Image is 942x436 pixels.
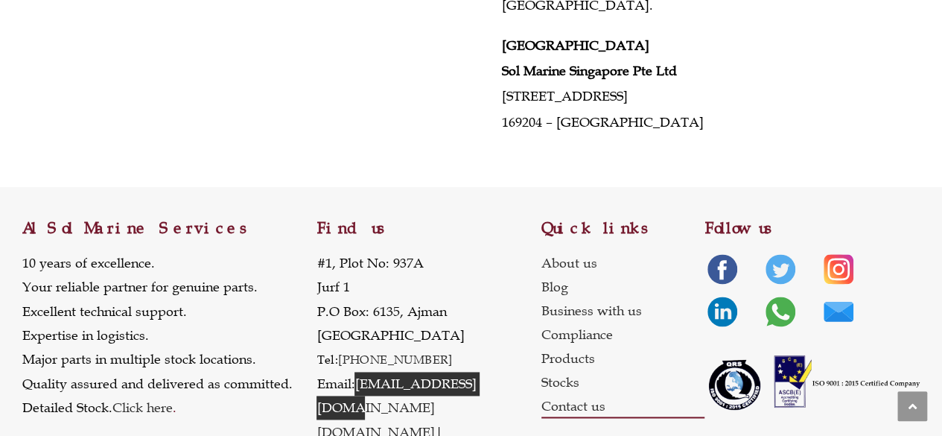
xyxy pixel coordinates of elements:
a: Scroll to the top of the page [897,391,927,421]
a: [EMAIL_ADDRESS][DOMAIN_NAME] [316,376,476,416]
h2: Al Sol Marine Services [22,221,316,236]
a: Blog [541,275,705,299]
h2: Find us [316,221,541,236]
a: Contact us [541,394,705,418]
a: Stocks [541,370,705,394]
span: Tel: [316,352,338,367]
h2: Quick links [541,221,705,236]
h2: Follow us [704,221,920,236]
a: Business with us [541,299,705,323]
strong: [GEOGRAPHIC_DATA] [502,37,649,54]
a: [PHONE_NUMBER] [338,352,453,367]
a: Products [541,347,705,370]
a: Click here [112,399,173,416]
p: 10 years of excellence. Your reliable partner for genuine parts. Excellent technical support. Exp... [22,251,293,420]
span: . [112,399,176,416]
a: Compliance [541,323,705,347]
strong: Sol Marine Singapore Pte Ltd [502,63,677,79]
p: [STREET_ADDRESS] 169204 – [GEOGRAPHIC_DATA] [502,33,894,135]
a: About us [541,251,705,275]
